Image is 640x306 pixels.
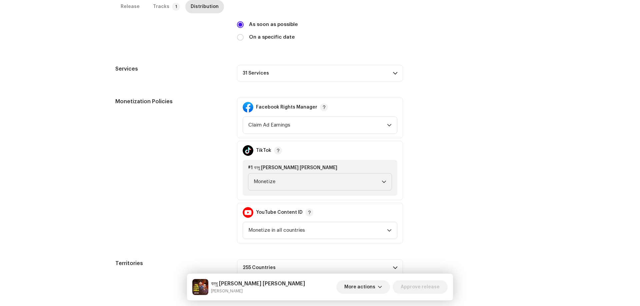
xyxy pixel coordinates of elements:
label: As soon as possible [249,21,298,28]
strong: Facebook Rights Manager [256,105,317,110]
strong: TikTok [256,148,271,153]
img: f8d396fc-b0cd-49e4-99eb-1bf216b33188 [192,279,208,295]
h5: বন্ধু তোরা কেমন আছিস [211,280,305,288]
span: Approve release [401,280,440,294]
button: More actions [336,280,390,294]
span: Claim Ad Earnings [248,117,387,134]
label: On a specific date [249,34,295,41]
h5: Services [115,65,226,73]
div: dropdown trigger [387,222,392,239]
div: dropdown trigger [387,117,392,134]
button: Approve release [393,280,448,294]
h5: Territories [115,259,226,267]
strong: YouTube Content ID [256,210,303,215]
small: বন্ধু তোরা কেমন আছিস [211,288,305,294]
span: Monetize in all countries [248,222,387,239]
h5: Monetization Policies [115,98,226,106]
p-accordion-header: 31 Services [237,65,403,82]
span: Monetize [254,173,382,190]
div: #1 বন্ধু [PERSON_NAME] [PERSON_NAME] [248,165,392,170]
div: dropdown trigger [382,173,386,190]
p-accordion-header: 255 Countries [237,259,403,276]
span: More actions [344,280,375,294]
